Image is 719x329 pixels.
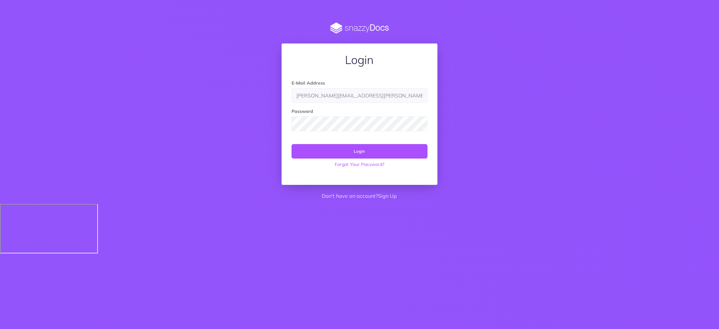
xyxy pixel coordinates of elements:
p: Don't have an account? [282,192,437,200]
label: Password [292,108,313,115]
h1: Login [292,53,427,66]
img: SnazzyDocs Logo [282,23,437,34]
button: Login [292,144,427,158]
label: E-Mail Address [292,79,325,87]
a: Sign Up [378,193,397,199]
a: Forgot Your Password? [292,159,427,170]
